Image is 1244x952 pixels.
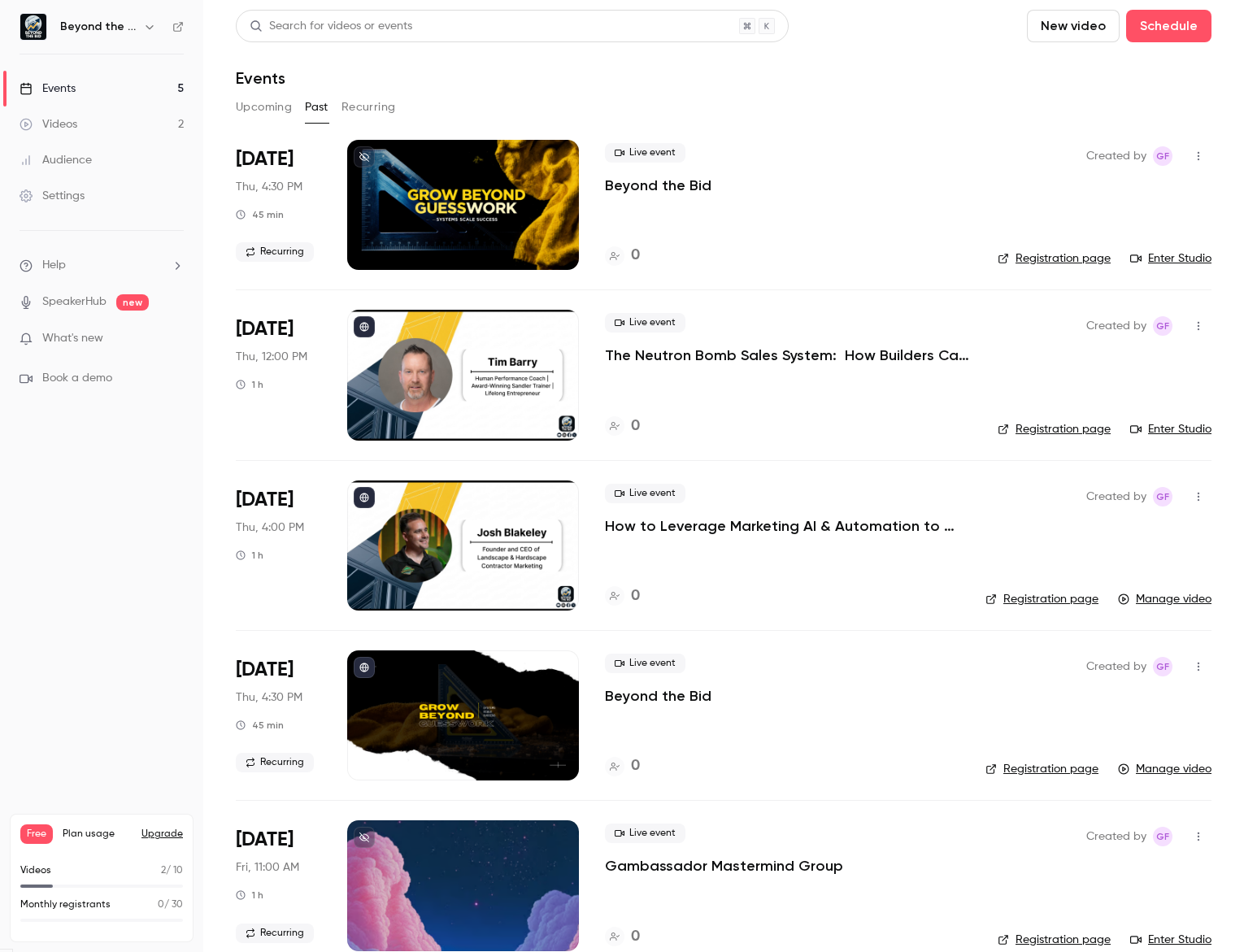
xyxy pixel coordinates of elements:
[605,516,959,536] a: How to Leverage Marketing AI & Automation to Boost Conversions
[1156,146,1169,166] span: GF
[236,487,294,513] span: [DATE]
[236,820,321,950] div: Aug 15 Fri, 11:00 AM (America/Denver)
[236,140,321,270] div: Sep 4 Thu, 4:30 PM (America/Denver)
[605,484,685,503] span: Live event
[1086,146,1146,166] span: Created by
[20,257,184,274] li: help-dropdown-opener
[1118,761,1211,777] a: Manage video
[20,116,77,133] div: Videos
[158,900,164,910] span: 0
[42,370,112,387] span: Book a demo
[236,719,284,732] div: 45 min
[631,755,640,777] h4: 0
[236,242,314,262] span: Recurring
[631,926,640,948] h4: 0
[998,421,1111,437] a: Registration page
[42,293,107,311] a: SpeakerHub
[20,898,111,912] p: Monthly registrants
[631,585,640,607] h4: 0
[236,94,292,120] button: Upcoming
[236,378,263,391] div: 1 h
[605,856,843,876] a: Gambassador Mastermind Group
[236,924,314,943] span: Recurring
[998,932,1111,948] a: Registration page
[20,80,76,97] div: Events
[20,152,92,168] div: Audience
[236,310,321,440] div: Sep 4 Thu, 12:00 PM (America/Denver)
[605,585,640,607] a: 0
[236,549,263,562] div: 1 h
[1130,250,1211,267] a: Enter Studio
[161,863,183,878] p: / 10
[116,294,149,311] span: new
[1126,10,1211,42] button: Schedule
[63,828,132,841] span: Plan usage
[605,143,685,163] span: Live event
[20,824,53,844] span: Free
[1156,316,1169,336] span: GF
[164,332,184,346] iframe: Noticeable Trigger
[605,346,972,365] a: The Neutron Bomb Sales System: How Builders Can Win High-Margin Projects by Building Radical Trust
[1118,591,1211,607] a: Manage video
[631,245,640,267] h4: 0
[236,316,294,342] span: [DATE]
[1156,657,1169,676] span: GF
[605,926,640,948] a: 0
[161,866,166,876] span: 2
[605,176,711,195] a: Beyond the Bid
[236,146,294,172] span: [DATE]
[1086,316,1146,336] span: Created by
[605,686,711,706] a: Beyond the Bid
[605,654,685,673] span: Live event
[998,250,1111,267] a: Registration page
[1027,10,1120,42] button: New video
[1130,421,1211,437] a: Enter Studio
[1153,487,1172,506] span: Grant Fuellenbach
[1156,827,1169,846] span: GF
[141,828,183,841] button: Upgrade
[236,208,284,221] div: 45 min
[1153,657,1172,676] span: Grant Fuellenbach
[20,188,85,204] div: Settings
[42,330,103,347] span: What's new
[236,753,314,772] span: Recurring
[158,898,183,912] p: / 30
[20,14,46,40] img: Beyond the Bid
[1086,657,1146,676] span: Created by
[236,480,321,611] div: Aug 28 Thu, 4:00 PM (America/Denver)
[605,755,640,777] a: 0
[250,18,412,35] div: Search for videos or events
[605,313,685,333] span: Live event
[605,415,640,437] a: 0
[236,689,302,706] span: Thu, 4:30 PM
[605,245,640,267] a: 0
[42,257,66,274] span: Help
[236,657,294,683] span: [DATE]
[1130,932,1211,948] a: Enter Studio
[236,349,307,365] span: Thu, 12:00 PM
[605,824,685,843] span: Live event
[1086,827,1146,846] span: Created by
[236,650,321,780] div: Aug 21 Thu, 4:30 PM (America/Denver)
[985,591,1098,607] a: Registration page
[236,859,299,876] span: Fri, 11:00 AM
[60,19,137,35] h6: Beyond the Bid
[1153,827,1172,846] span: Grant Fuellenbach
[236,827,294,853] span: [DATE]
[236,68,285,88] h1: Events
[1086,487,1146,506] span: Created by
[631,415,640,437] h4: 0
[20,863,51,878] p: Videos
[236,519,304,536] span: Thu, 4:00 PM
[236,889,263,902] div: 1 h
[1153,146,1172,166] span: Grant Fuellenbach
[1153,316,1172,336] span: Grant Fuellenbach
[305,94,328,120] button: Past
[985,761,1098,777] a: Registration page
[236,179,302,195] span: Thu, 4:30 PM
